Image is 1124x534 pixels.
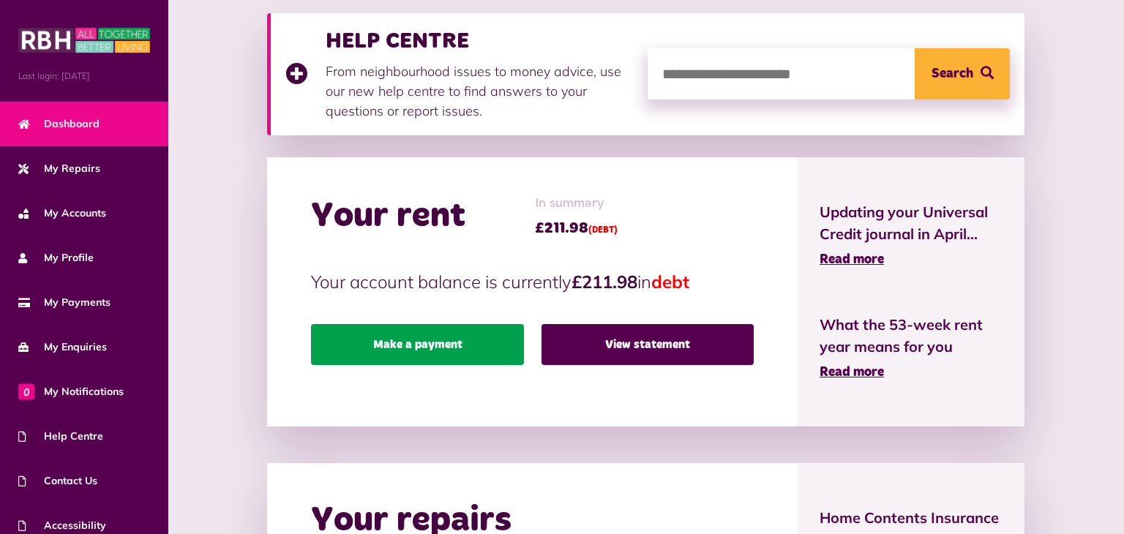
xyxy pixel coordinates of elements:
span: My Payments [18,295,110,310]
a: What the 53-week rent year means for you Read more [820,314,1003,383]
span: My Notifications [18,384,124,399]
span: Last login: [DATE] [18,69,150,83]
span: Contact Us [18,473,97,489]
span: 0 [18,383,34,399]
span: What the 53-week rent year means for you [820,314,1003,358]
span: My Enquiries [18,339,107,355]
span: Read more [820,253,884,266]
a: Updating your Universal Credit journal in April... Read more [820,201,1003,270]
a: Make a payment [311,324,523,365]
span: In summary [535,194,618,214]
span: debt [651,271,689,293]
span: Help Centre [18,429,103,444]
span: My Profile [18,250,94,266]
h3: HELP CENTRE [326,28,633,54]
span: Updating your Universal Credit journal in April... [820,201,1003,245]
span: My Accounts [18,206,106,221]
button: Search [915,48,1010,99]
a: View statement [542,324,754,365]
span: Dashboard [18,116,100,132]
p: From neighbourhood issues to money advice, use our new help centre to find answers to your questi... [326,61,633,121]
span: Accessibility [18,518,106,533]
p: Your account balance is currently in [311,268,753,295]
img: MyRBH [18,26,150,55]
span: £211.98 [535,217,618,239]
span: My Repairs [18,161,100,176]
span: Read more [820,366,884,379]
h2: Your rent [311,195,465,238]
span: Search [932,48,973,99]
span: (DEBT) [588,226,618,235]
strong: £211.98 [572,271,637,293]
